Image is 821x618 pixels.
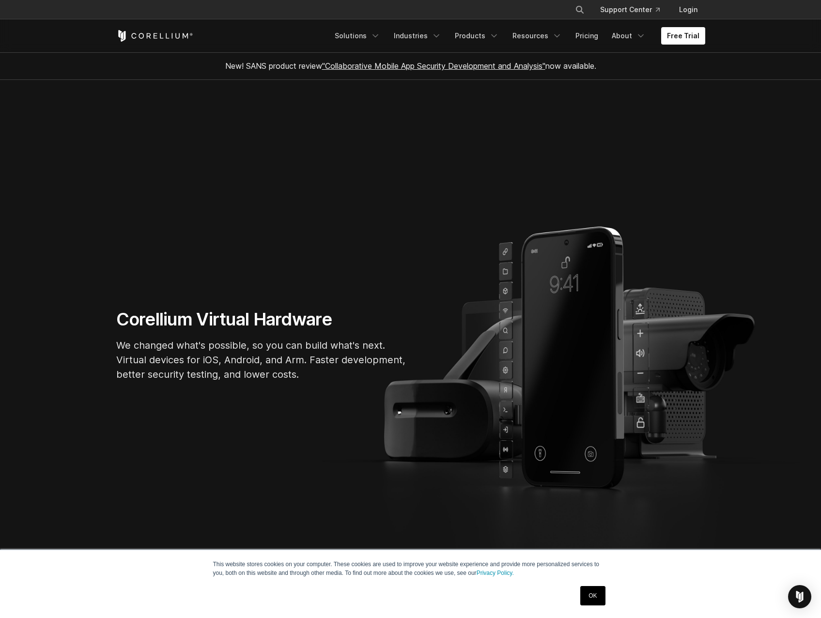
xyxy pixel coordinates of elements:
[571,1,589,18] button: Search
[592,1,667,18] a: Support Center
[477,570,514,576] a: Privacy Policy.
[671,1,705,18] a: Login
[449,27,505,45] a: Products
[329,27,705,45] div: Navigation Menu
[661,27,705,45] a: Free Trial
[225,61,596,71] span: New! SANS product review now available.
[322,61,545,71] a: "Collaborative Mobile App Security Development and Analysis"
[116,309,407,330] h1: Corellium Virtual Hardware
[116,338,407,382] p: We changed what's possible, so you can build what's next. Virtual devices for iOS, Android, and A...
[507,27,568,45] a: Resources
[329,27,386,45] a: Solutions
[788,585,811,608] div: Open Intercom Messenger
[388,27,447,45] a: Industries
[563,1,705,18] div: Navigation Menu
[116,30,193,42] a: Corellium Home
[570,27,604,45] a: Pricing
[213,560,608,577] p: This website stores cookies on your computer. These cookies are used to improve your website expe...
[606,27,651,45] a: About
[580,586,605,605] a: OK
